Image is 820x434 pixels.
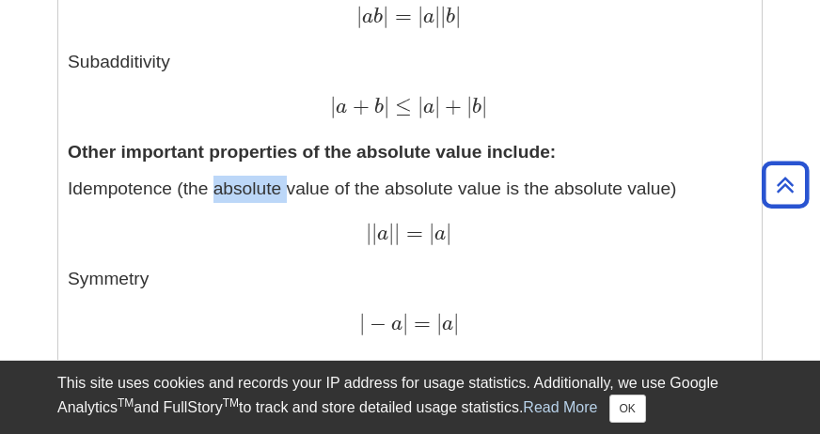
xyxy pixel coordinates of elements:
span: a [386,314,402,334]
span: | [371,220,377,245]
a: Back to Top [755,172,815,197]
span: a [423,97,434,117]
span: b [472,97,481,117]
span: = [408,310,431,335]
span: = [388,3,411,28]
span: ≤ [389,93,412,118]
span: = [400,220,422,245]
span: | [440,3,446,28]
span: a [362,7,373,27]
span: | [383,3,388,28]
span: a [442,314,453,334]
span: | [388,220,394,245]
span: | [429,220,434,245]
div: This site uses cookies and records your IP address for usage statistics. Additionally, we use Goo... [57,372,763,423]
span: + [347,93,369,118]
span: | [330,93,336,118]
a: Read More [523,399,597,415]
sup: TM [223,396,239,410]
span: − [365,310,386,335]
span: | [446,220,451,245]
span: | [359,310,365,335]
span: b [446,7,455,27]
strong: Other important properties of the absolute value include: [68,142,556,162]
span: b [373,7,383,27]
span: | [453,310,459,335]
span: a [336,97,347,117]
span: | [384,93,389,118]
button: Close [609,395,646,423]
span: + [440,93,462,118]
span: | [455,3,461,28]
span: | [481,93,487,118]
span: a [434,224,446,244]
span: | [418,3,423,28]
span: | [356,3,362,28]
sup: TM [118,396,134,410]
span: | [402,310,408,335]
span: | [434,3,440,28]
span: | [418,93,423,118]
span: | [366,220,371,245]
span: a [423,7,434,27]
span: | [394,220,400,245]
span: | [434,93,440,118]
span: b [370,97,384,117]
span: | [436,310,442,335]
span: a [377,224,388,244]
span: | [466,93,472,118]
